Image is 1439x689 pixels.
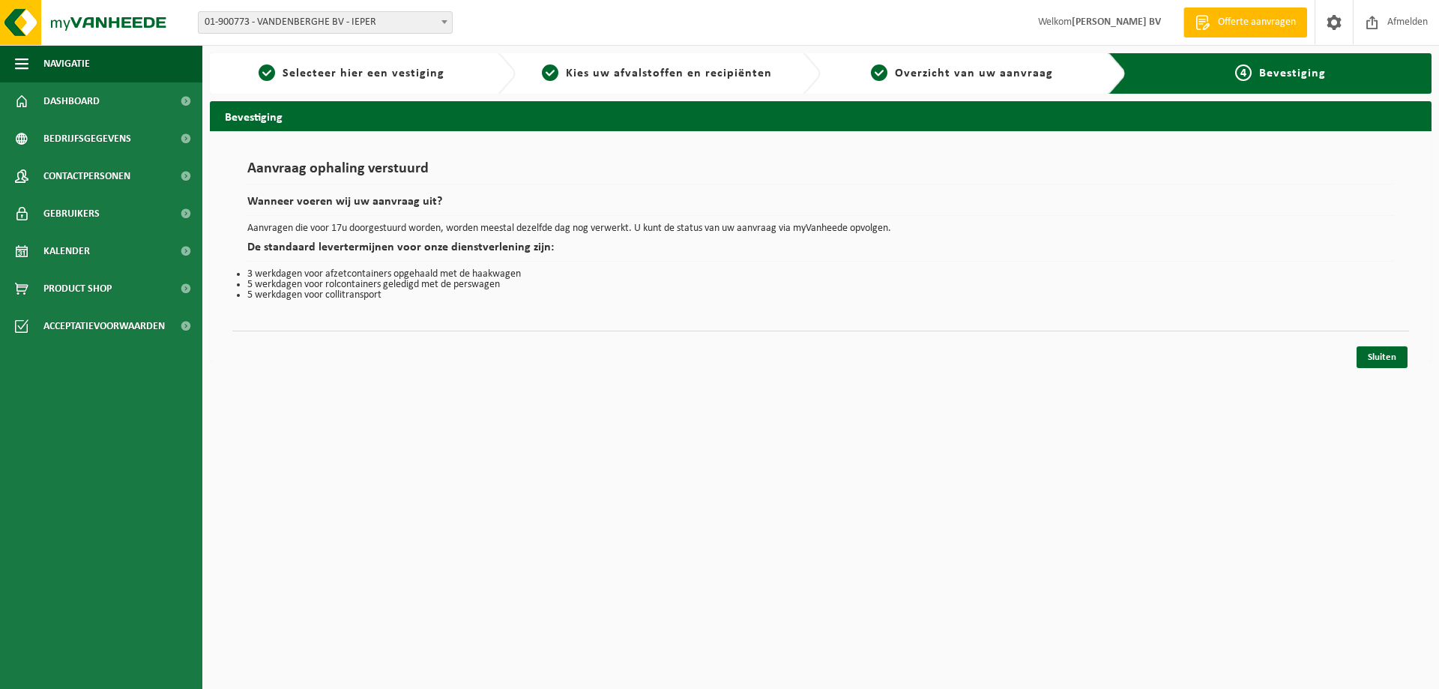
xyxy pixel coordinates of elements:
a: Offerte aanvragen [1183,7,1307,37]
span: Contactpersonen [43,157,130,195]
h2: Bevestiging [210,101,1432,130]
a: 1Selecteer hier een vestiging [217,64,486,82]
span: 1 [259,64,275,81]
span: Product Shop [43,270,112,307]
span: Bedrijfsgegevens [43,120,131,157]
span: Gebruikers [43,195,100,232]
li: 5 werkdagen voor collitransport [247,290,1394,301]
span: Offerte aanvragen [1214,15,1300,30]
span: 4 [1235,64,1252,81]
span: Selecteer hier een vestiging [283,67,444,79]
span: Overzicht van uw aanvraag [895,67,1053,79]
strong: [PERSON_NAME] BV [1072,16,1161,28]
a: 3Overzicht van uw aanvraag [828,64,1096,82]
span: Kies uw afvalstoffen en recipiënten [566,67,772,79]
h2: Wanneer voeren wij uw aanvraag uit? [247,196,1394,216]
a: 2Kies uw afvalstoffen en recipiënten [523,64,791,82]
p: Aanvragen die voor 17u doorgestuurd worden, worden meestal dezelfde dag nog verwerkt. U kunt de s... [247,223,1394,234]
span: 3 [871,64,887,81]
span: Dashboard [43,82,100,120]
li: 3 werkdagen voor afzetcontainers opgehaald met de haakwagen [247,269,1394,280]
span: 2 [542,64,558,81]
span: Acceptatievoorwaarden [43,307,165,345]
a: Sluiten [1357,346,1408,368]
span: 01-900773 - VANDENBERGHE BV - IEPER [199,12,452,33]
span: 01-900773 - VANDENBERGHE BV - IEPER [198,11,453,34]
h1: Aanvraag ophaling verstuurd [247,161,1394,184]
li: 5 werkdagen voor rolcontainers geledigd met de perswagen [247,280,1394,290]
span: Bevestiging [1259,67,1326,79]
span: Kalender [43,232,90,270]
h2: De standaard levertermijnen voor onze dienstverlening zijn: [247,241,1394,262]
span: Navigatie [43,45,90,82]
